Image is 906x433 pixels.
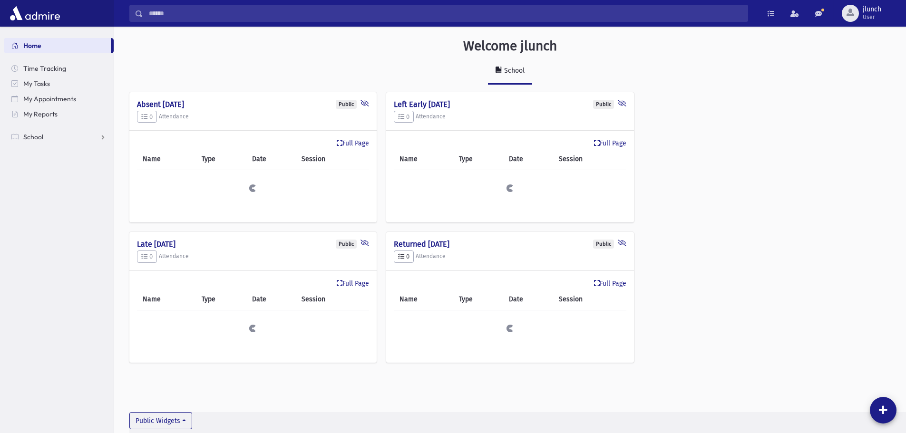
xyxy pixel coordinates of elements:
[594,279,626,289] a: Full Page
[8,4,62,23] img: AdmirePro
[23,95,76,103] span: My Appointments
[394,289,453,310] th: Name
[141,253,153,260] span: 0
[394,148,453,170] th: Name
[4,76,114,91] a: My Tasks
[488,58,532,85] a: School
[394,111,626,123] h5: Attendance
[137,100,369,109] h4: Absent [DATE]
[4,91,114,106] a: My Appointments
[137,240,369,249] h4: Late [DATE]
[398,113,409,120] span: 0
[4,61,114,76] a: Time Tracking
[4,106,114,122] a: My Reports
[594,138,626,148] a: Full Page
[394,240,626,249] h4: Returned [DATE]
[23,79,50,88] span: My Tasks
[503,148,553,170] th: Date
[23,64,66,73] span: Time Tracking
[394,250,414,263] button: 0
[463,38,557,54] h3: Welcome jlunch
[502,67,525,75] div: School
[394,100,626,109] h4: Left Early [DATE]
[394,250,626,263] h5: Attendance
[863,6,881,13] span: jlunch
[593,100,614,109] div: Public
[453,148,504,170] th: Type
[296,289,369,310] th: Session
[398,253,409,260] span: 0
[143,5,748,22] input: Search
[23,41,41,50] span: Home
[137,111,157,123] button: 0
[503,289,553,310] th: Date
[137,250,369,263] h5: Attendance
[137,111,369,123] h5: Attendance
[453,289,504,310] th: Type
[337,138,369,148] a: Full Page
[337,279,369,289] a: Full Page
[246,289,296,310] th: Date
[141,113,153,120] span: 0
[196,289,246,310] th: Type
[137,250,157,263] button: 0
[863,13,881,21] span: User
[296,148,369,170] th: Session
[137,148,196,170] th: Name
[23,110,58,118] span: My Reports
[4,129,114,144] a: School
[553,148,626,170] th: Session
[23,133,43,141] span: School
[336,100,357,109] div: Public
[129,412,192,429] button: Public Widgets
[336,240,357,249] div: Public
[196,148,246,170] th: Type
[553,289,626,310] th: Session
[593,240,614,249] div: Public
[4,38,111,53] a: Home
[394,111,414,123] button: 0
[137,289,196,310] th: Name
[246,148,296,170] th: Date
